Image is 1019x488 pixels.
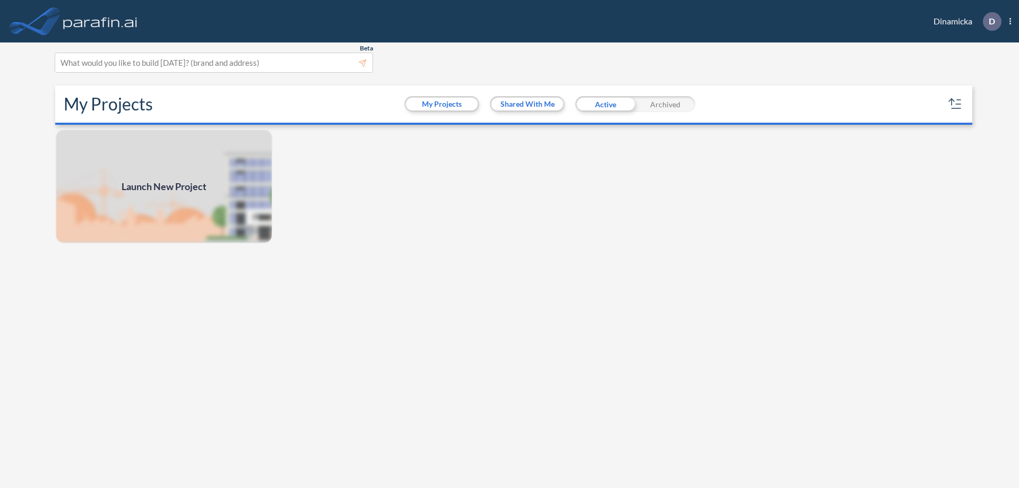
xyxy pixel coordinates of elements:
[575,96,635,112] div: Active
[55,129,273,244] a: Launch New Project
[989,16,995,26] p: D
[947,96,964,113] button: sort
[61,11,140,32] img: logo
[122,179,206,194] span: Launch New Project
[360,44,373,53] span: Beta
[491,98,563,110] button: Shared With Me
[635,96,695,112] div: Archived
[55,129,273,244] img: add
[406,98,478,110] button: My Projects
[918,12,1011,31] div: Dinamicka
[64,94,153,114] h2: My Projects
